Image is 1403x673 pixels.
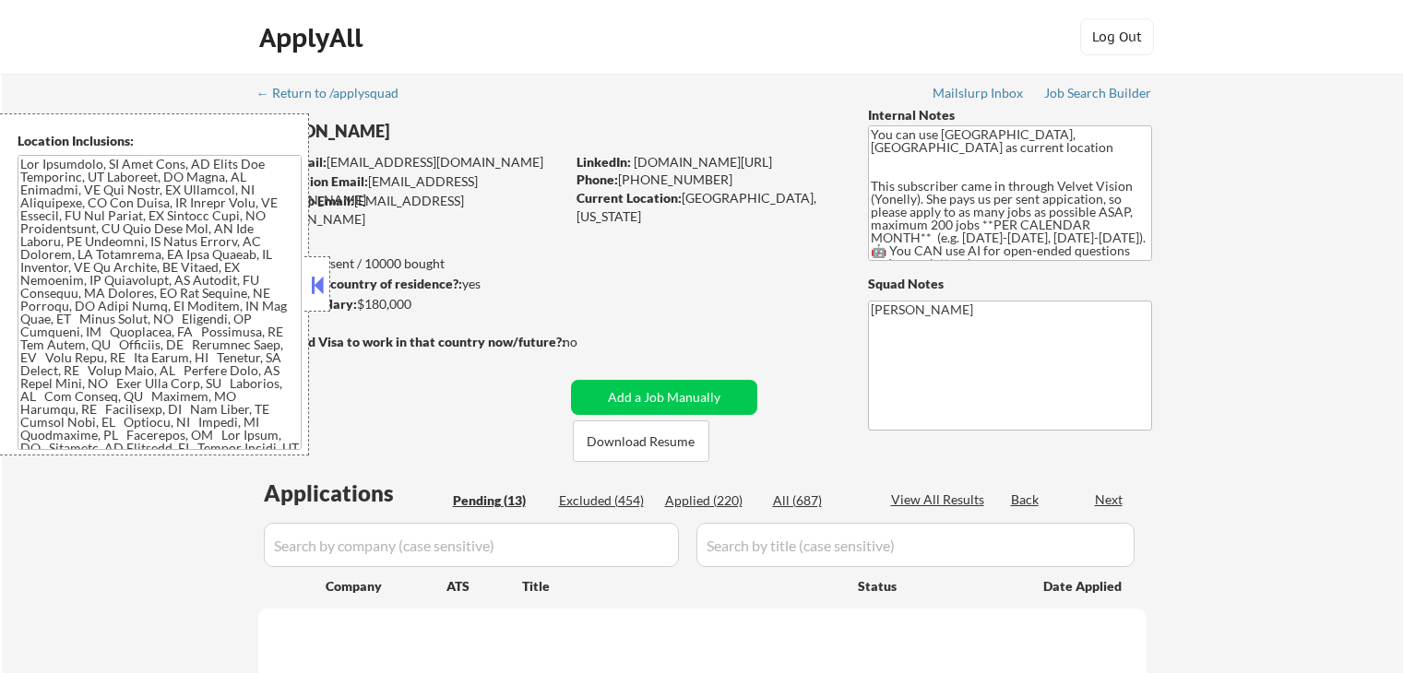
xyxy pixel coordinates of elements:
[577,190,682,206] strong: Current Location:
[868,275,1152,293] div: Squad Notes
[577,154,631,170] strong: LinkedIn:
[257,254,565,273] div: 220 sent / 10000 bought
[522,577,840,596] div: Title
[577,171,838,189] div: [PHONE_NUMBER]
[1044,87,1152,100] div: Job Search Builder
[257,275,559,293] div: yes
[933,86,1025,104] a: Mailslurp Inbox
[258,192,565,228] div: [EMAIL_ADDRESS][DOMAIN_NAME]
[446,577,522,596] div: ATS
[891,490,990,509] div: View All Results
[858,569,1017,602] div: Status
[264,523,679,567] input: Search by company (case sensitive)
[571,380,757,415] button: Add a Job Manually
[18,132,302,150] div: Location Inclusions:
[326,577,446,596] div: Company
[259,153,565,171] div: [EMAIL_ADDRESS][DOMAIN_NAME]
[665,491,757,510] div: Applied (220)
[1095,490,1124,509] div: Next
[573,420,709,462] button: Download Resume
[933,87,1025,100] div: Mailslurp Inbox
[453,491,545,510] div: Pending (13)
[563,333,615,351] div: no
[868,106,1152,124] div: Internal Notes
[256,86,416,104] a: ← Return to /applysquad
[577,189,838,225] div: [GEOGRAPHIC_DATA], [US_STATE]
[634,154,772,170] a: [DOMAIN_NAME][URL]
[1044,86,1152,104] a: Job Search Builder
[696,523,1135,567] input: Search by title (case sensitive)
[559,491,651,510] div: Excluded (454)
[259,22,368,53] div: ApplyAll
[773,491,865,510] div: All (687)
[1011,490,1040,509] div: Back
[256,87,416,100] div: ← Return to /applysquad
[1080,18,1154,55] button: Log Out
[577,171,618,187] strong: Phone:
[257,295,565,313] div: $180,000
[258,120,637,143] div: [PERSON_NAME]
[1043,577,1124,596] div: Date Applied
[264,482,446,504] div: Applications
[257,276,462,291] strong: Can work in country of residence?:
[258,334,565,349] strong: Will need Visa to work in that country now/future?:
[259,172,565,208] div: [EMAIL_ADDRESS][DOMAIN_NAME]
